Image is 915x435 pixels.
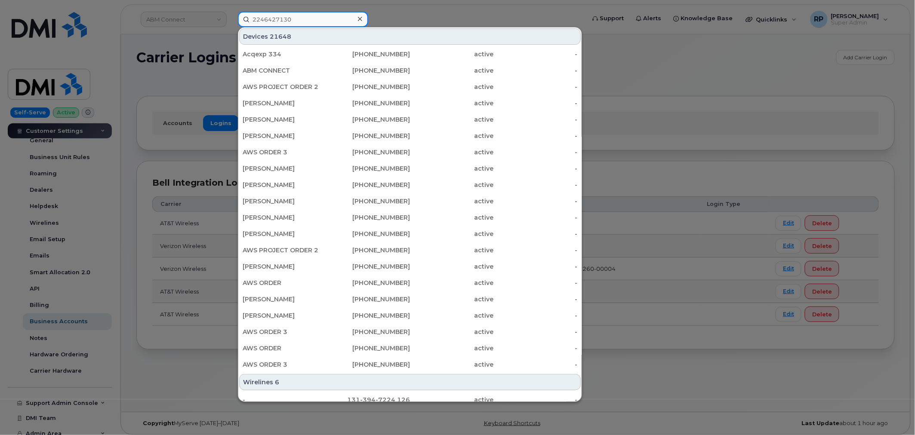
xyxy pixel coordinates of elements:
div: [PHONE_NUMBER] [327,230,410,238]
div: [PHONE_NUMBER] [327,50,410,58]
div: [PERSON_NAME] [243,132,327,140]
div: active [410,115,494,124]
a: [PERSON_NAME][PHONE_NUMBER]active- [239,161,581,176]
a: [PERSON_NAME][PHONE_NUMBER]active- [239,112,581,127]
div: - [494,99,578,107]
div: [PHONE_NUMBER] [327,279,410,287]
div: active [410,99,494,107]
a: ABM CONNECT[PHONE_NUMBER]active- [239,63,581,78]
div: active [410,344,494,352]
a: -131-394-7224 126active- [239,392,581,407]
div: - [494,395,578,404]
div: active [410,230,494,238]
div: [PERSON_NAME] [243,295,327,303]
div: - [494,148,578,156]
div: active [410,197,494,205]
div: [PHONE_NUMBER] [327,328,410,336]
div: [PHONE_NUMBER] [327,164,410,173]
div: AWS ORDER [243,279,327,287]
div: - [494,279,578,287]
div: AWS PROJECT ORDER 2 [243,83,327,91]
div: [PERSON_NAME] [243,230,327,238]
div: - [494,83,578,91]
a: AWS ORDER 3[PHONE_NUMBER]active- [239,357,581,372]
a: [PERSON_NAME][PHONE_NUMBER]active- [239,210,581,225]
div: [PERSON_NAME] [243,164,327,173]
div: - [494,50,578,58]
div: [PERSON_NAME] [243,115,327,124]
div: - [494,262,578,271]
div: [PHONE_NUMBER] [327,99,410,107]
div: active [410,66,494,75]
div: active [410,132,494,140]
div: [PERSON_NAME] [243,181,327,189]
div: active [410,50,494,58]
a: [PERSON_NAME][PHONE_NUMBER]active- [239,259,581,274]
div: [PHONE_NUMBER] [327,148,410,156]
div: - [494,311,578,320]
div: [PERSON_NAME] [243,213,327,222]
div: - [494,230,578,238]
div: active [410,164,494,173]
a: AWS PROJECT ORDER 2[PHONE_NUMBER]active- [239,79,581,95]
div: - [494,213,578,222]
a: [PERSON_NAME][PHONE_NUMBER]active- [239,291,581,307]
div: [PHONE_NUMBER] [327,246,410,254]
div: [PHONE_NUMBER] [327,311,410,320]
div: - [494,197,578,205]
div: 131-394-7224 126 [327,395,410,404]
div: active [410,295,494,303]
div: [PHONE_NUMBER] [327,66,410,75]
div: - [494,115,578,124]
a: AWS ORDER[PHONE_NUMBER]active- [239,275,581,291]
a: [PERSON_NAME][PHONE_NUMBER]active- [239,308,581,323]
div: active [410,395,494,404]
a: AWS ORDER 3[PHONE_NUMBER]active- [239,324,581,340]
a: AWS ORDER[PHONE_NUMBER]active- [239,340,581,356]
div: [PERSON_NAME] [243,99,327,107]
div: active [410,279,494,287]
div: - [494,132,578,140]
a: AWS PROJECT ORDER 2[PHONE_NUMBER]active- [239,242,581,258]
div: Wirelines [239,374,581,390]
div: AWS ORDER 3 [243,360,327,369]
div: [PHONE_NUMBER] [327,295,410,303]
span: 6 [275,378,279,386]
div: [PERSON_NAME] [243,311,327,320]
div: active [410,262,494,271]
a: [PERSON_NAME][PHONE_NUMBER]active- [239,193,581,209]
div: active [410,246,494,254]
div: AWS PROJECT ORDER 2 [243,246,327,254]
div: - [494,164,578,173]
div: AWS ORDER 3 [243,328,327,336]
div: active [410,83,494,91]
div: active [410,148,494,156]
div: - [494,360,578,369]
div: Devices [239,28,581,45]
div: Acqexp 334 [243,50,327,58]
a: AWS ORDER 3[PHONE_NUMBER]active- [239,144,581,160]
div: active [410,328,494,336]
div: [PHONE_NUMBER] [327,360,410,369]
div: - [243,395,327,404]
div: active [410,360,494,369]
div: [PHONE_NUMBER] [327,344,410,352]
div: AWS ORDER 3 [243,148,327,156]
div: - [494,328,578,336]
div: - [494,66,578,75]
div: active [410,311,494,320]
div: active [410,181,494,189]
a: Acqexp 334[PHONE_NUMBER]active- [239,46,581,62]
div: [PHONE_NUMBER] [327,115,410,124]
a: [PERSON_NAME][PHONE_NUMBER]active- [239,226,581,242]
div: [PERSON_NAME] [243,197,327,205]
div: [PHONE_NUMBER] [327,262,410,271]
a: [PERSON_NAME][PHONE_NUMBER]active- [239,95,581,111]
div: - [494,344,578,352]
div: [PHONE_NUMBER] [327,213,410,222]
div: active [410,213,494,222]
div: - [494,181,578,189]
div: - [494,295,578,303]
a: [PERSON_NAME][PHONE_NUMBER]active- [239,128,581,144]
div: [PHONE_NUMBER] [327,132,410,140]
